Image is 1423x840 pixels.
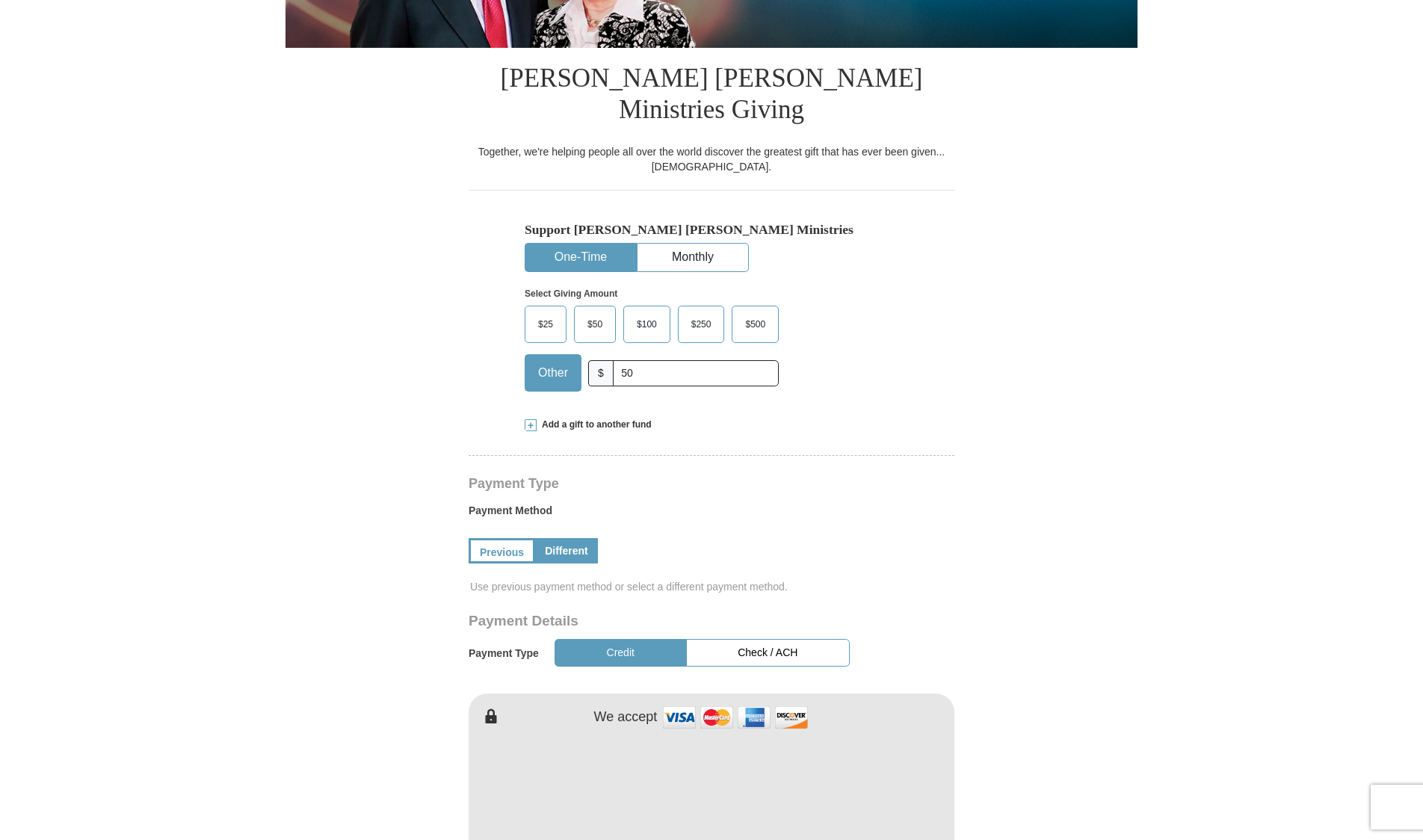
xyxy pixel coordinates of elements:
h3: Payment Details [469,613,850,630]
span: $250 [684,313,719,336]
h1: [PERSON_NAME] [PERSON_NAME] Ministries Giving [469,48,954,144]
h5: Support [PERSON_NAME] [PERSON_NAME] Ministries [525,222,898,238]
span: $100 [629,313,664,336]
h5: Payment Type [469,647,539,660]
span: $ [588,360,614,386]
div: Together, we're helping people all over the world discover the greatest gift that has ever been g... [469,144,954,174]
strong: Select Giving Amount [525,288,617,299]
h4: Payment Type [469,478,954,490]
img: credit cards accepted [661,701,810,733]
button: Monthly [638,244,748,271]
button: One-Time [525,244,636,271]
label: Payment Method [469,503,954,525]
span: Other [531,362,575,384]
span: $500 [738,313,773,336]
button: Credit [555,639,687,667]
input: Other Amount [613,360,779,386]
span: Add a gift to another fund [537,419,652,431]
h4: We accept [594,709,658,726]
a: Previous [469,538,535,563]
span: Use previous payment method or select a different payment method. [470,579,956,594]
span: $25 [531,313,561,336]
span: $50 [580,313,610,336]
button: Check / ACH [686,639,850,667]
a: Different [535,538,598,563]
